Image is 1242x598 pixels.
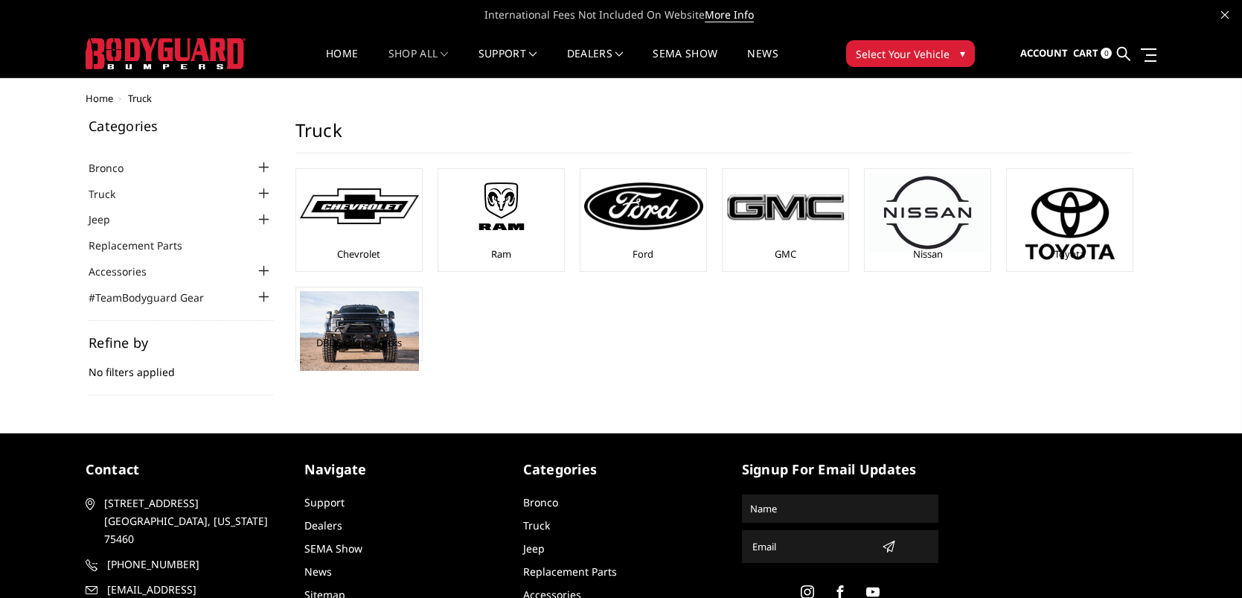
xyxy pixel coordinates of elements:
[523,541,545,556] a: Jeep
[1020,46,1068,60] span: Account
[89,186,134,202] a: Truck
[1073,46,1098,60] span: Cart
[89,238,201,253] a: Replacement Parts
[304,459,501,480] h5: Navigate
[1054,247,1085,261] a: Toyota
[326,48,358,77] a: Home
[86,556,282,573] a: [PHONE_NUMBER]
[746,535,876,559] input: Email
[89,264,165,279] a: Accessories
[523,495,558,509] a: Bronco
[856,46,950,62] span: Select Your Vehicle
[89,211,129,227] a: Jeep
[86,38,246,69] img: BODYGUARD BUMPERS
[523,459,720,480] h5: Categories
[89,119,273,133] h5: Categories
[846,40,975,67] button: Select Your Vehicle
[104,494,277,548] span: [STREET_ADDRESS] [GEOGRAPHIC_DATA], [US_STATE] 75460
[523,518,550,532] a: Truck
[1101,48,1112,59] span: 0
[744,497,936,521] input: Name
[89,336,273,349] h5: Refine by
[304,541,362,556] a: SEMA Show
[304,518,342,532] a: Dealers
[316,336,402,349] a: DBL Designs Trucks
[388,48,449,77] a: shop all
[633,247,653,261] a: Ford
[89,336,273,395] div: No filters applied
[89,160,142,176] a: Bronco
[1073,34,1112,74] a: Cart 0
[705,7,754,22] a: More Info
[742,459,938,480] h5: signup for email updates
[295,119,1132,153] h1: Truck
[1020,34,1068,74] a: Account
[747,48,778,77] a: News
[653,48,717,77] a: SEMA Show
[128,92,152,105] span: Truck
[304,495,345,509] a: Support
[86,92,113,105] a: Home
[960,45,965,61] span: ▾
[304,564,332,579] a: News
[478,48,537,77] a: Support
[913,247,943,261] a: Nissan
[775,247,796,261] a: GMC
[86,459,282,480] h5: contact
[107,556,280,573] span: [PHONE_NUMBER]
[523,564,617,579] a: Replacement Parts
[491,247,511,261] a: Ram
[89,290,223,305] a: #TeamBodyguard Gear
[567,48,624,77] a: Dealers
[337,247,380,261] a: Chevrolet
